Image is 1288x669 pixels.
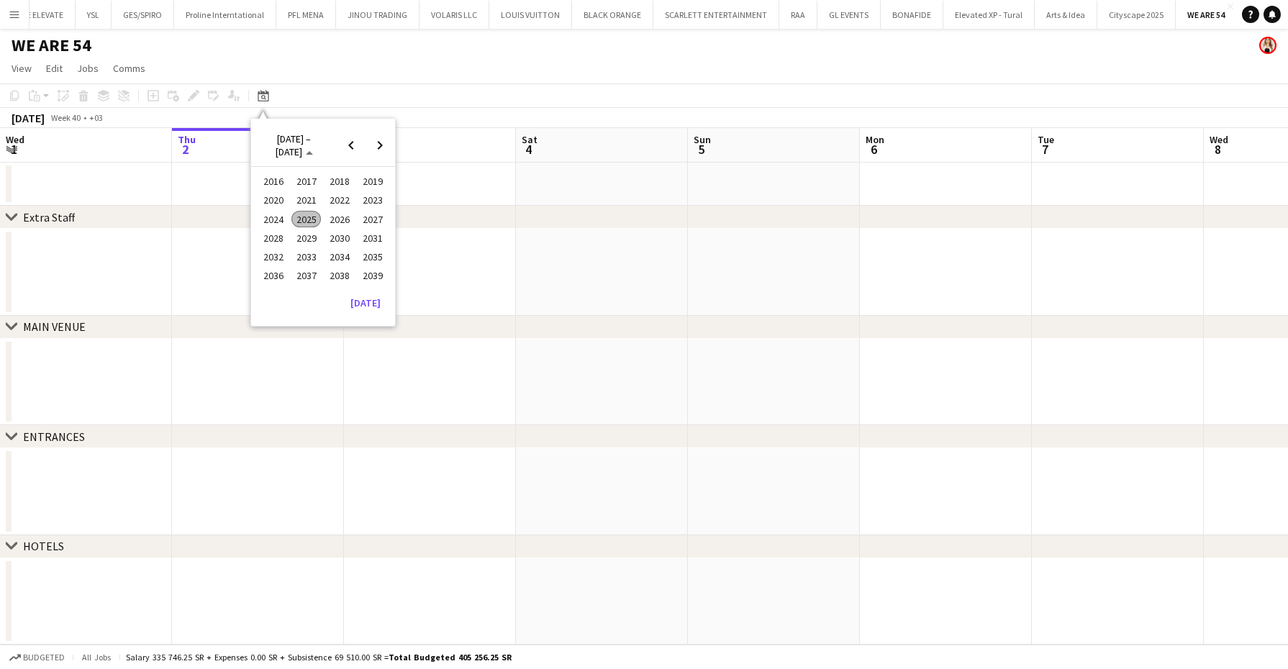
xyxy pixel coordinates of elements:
button: 2024 [257,210,290,229]
button: 2020 [257,191,290,209]
button: 2016 [257,172,290,191]
button: 2026 [323,210,356,229]
button: 2017 [290,172,323,191]
button: Arts & Idea [1035,1,1097,29]
button: LOUIS VUITTON [489,1,572,29]
button: [DATE] [345,291,386,314]
span: 2019 [358,173,387,190]
div: [DATE] [12,111,45,125]
button: WE ARE 54 [1176,1,1237,29]
button: 2033 [290,247,323,266]
button: Proline Interntational [174,1,276,29]
button: 2021 [290,191,323,209]
button: YSL [76,1,112,29]
span: Edit [46,62,63,75]
button: 2038 [323,266,356,285]
span: 2037 [291,268,321,285]
span: 2029 [291,229,321,247]
div: MAIN VENUE [23,319,86,334]
button: 2029 [290,229,323,247]
a: Jobs [71,59,104,78]
span: 2027 [358,211,387,228]
span: 6 [863,141,884,158]
span: Jobs [77,62,99,75]
span: Tue [1038,133,1054,146]
button: Next 24 years [366,131,394,160]
button: 2030 [323,229,356,247]
span: 2016 [258,173,288,190]
button: RAA [779,1,817,29]
button: 2039 [356,266,389,285]
span: 2023 [358,192,387,209]
span: All jobs [79,652,114,663]
span: 2036 [258,268,288,285]
button: 2028 [257,229,290,247]
span: 2034 [325,248,354,265]
span: View [12,62,32,75]
button: SCARLETT ENTERTAINMENT [653,1,779,29]
span: Wed [6,133,24,146]
button: 2023 [356,191,389,209]
button: Elevated XP - Tural [943,1,1035,29]
span: [DATE] – [DATE] [276,132,312,158]
div: HOTELS [23,539,64,553]
div: Salary 335 746.25 SR + Expenses 0.00 SR + Subsistence 69 510.00 SR = [126,652,512,663]
button: 2019 [356,172,389,191]
button: 2037 [290,266,323,285]
button: BLACK ORANGE [572,1,653,29]
button: 2022 [323,191,356,209]
a: Comms [107,59,151,78]
a: Edit [40,59,68,78]
span: 2017 [291,173,321,190]
span: 2020 [258,192,288,209]
button: BONAFIDE [881,1,943,29]
span: 8 [1207,141,1228,158]
span: Thu [178,133,196,146]
span: 2 [176,141,196,158]
span: 2018 [325,173,354,190]
button: 2031 [356,229,389,247]
span: 2026 [325,211,354,228]
div: +03 [89,112,103,123]
span: 4 [520,141,538,158]
span: Budgeted [23,652,65,663]
span: 2021 [291,192,321,209]
span: 7 [1035,141,1054,158]
span: 2028 [258,229,288,247]
button: 2034 [323,247,356,266]
h1: WE ARE 54 [12,35,91,56]
button: VOLARIS LLC [419,1,489,29]
span: 2039 [358,268,387,285]
button: JINOU TRADING [336,1,419,29]
button: 2018 [323,172,356,191]
button: Previous 24 years [337,131,366,160]
span: 5 [691,141,711,158]
button: 2025 [290,210,323,229]
button: 2036 [257,266,290,285]
span: 2030 [325,229,354,247]
span: 2035 [358,248,387,265]
div: ENTRANCES [23,429,85,444]
span: 2024 [258,211,288,228]
button: 2032 [257,247,290,266]
span: 1 [4,141,24,158]
button: GES/SPIRO [112,1,174,29]
button: Cityscape 2025 [1097,1,1176,29]
button: 2027 [356,210,389,229]
span: 2033 [291,248,321,265]
span: Week 40 [47,112,83,123]
span: 2032 [258,248,288,265]
span: Comms [113,62,145,75]
div: Extra Staff [23,210,75,224]
span: 2025 [291,211,321,228]
span: Wed [1210,133,1228,146]
button: PFL MENA [276,1,336,29]
span: Total Budgeted 405 256.25 SR [389,652,512,663]
button: Choose date [257,132,331,158]
button: 2035 [356,247,389,266]
span: 2031 [358,229,387,247]
span: Sat [522,133,538,146]
a: View [6,59,37,78]
button: Budgeted [7,650,67,665]
span: 2038 [325,268,354,285]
